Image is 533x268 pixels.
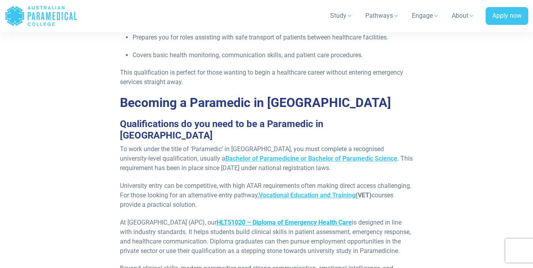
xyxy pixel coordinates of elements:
a: Australian Paramedical College [5,3,78,29]
a: Pathways [361,5,404,27]
a: About [447,5,479,27]
p: University entry can be competitive, with high ATAR requirements often making direct access chall... [120,181,413,210]
p: At [GEOGRAPHIC_DATA] (APC), our is designed in line with industry standards. It helps students bu... [120,218,413,256]
p: To work under the title of ‘Paramedic’ in [GEOGRAPHIC_DATA], you must complete a recognised unive... [120,144,413,173]
a: Study [325,5,357,27]
a: Bachelor of Paramedicine or Bachelor of Paramedic Science [225,155,397,162]
p: Covers basic health monitoring, communication skills, and patient care procedures. [133,51,413,60]
p: Prepares you for roles assisting with safe transport of patients between healthcare facilities. [133,33,413,42]
a: Engage [407,5,444,27]
a: Vocational Education and Training [259,191,355,199]
p: This qualification is perfect for those wanting to begin a healthcare career without entering eme... [120,68,413,87]
h3: Qualifications do you need to be a Paramedic in [GEOGRAPHIC_DATA] [120,118,413,141]
h2: Becoming a Paramedic in [GEOGRAPHIC_DATA] [120,95,413,110]
strong: (VET) [259,191,372,199]
a: Apply now [486,7,528,25]
a: HLT51020 – Diploma of Emergency Health Care [217,219,352,226]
